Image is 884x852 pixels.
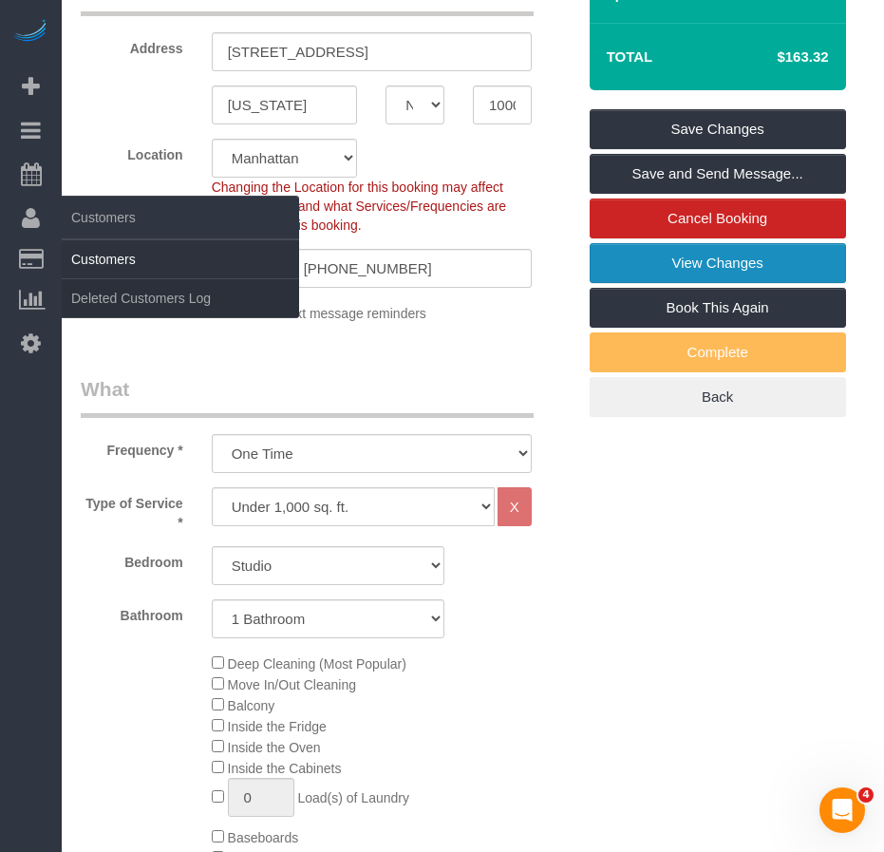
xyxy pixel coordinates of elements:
h4: $163.32 [720,49,828,66]
legend: What [81,375,534,418]
label: Bedroom [66,546,197,572]
input: Zip Code [473,85,532,124]
label: Bathroom [66,599,197,625]
span: Baseboards [228,830,299,845]
span: Inside the Fridge [228,719,327,734]
a: Save and Send Message... [590,154,846,194]
span: Inside the Oven [228,740,321,755]
input: Cell Number [288,249,532,288]
label: Location [66,139,197,164]
a: Back [590,377,846,417]
span: Customers [62,196,299,239]
span: Inside the Cabinets [228,761,342,776]
a: Customers [62,240,299,278]
span: 4 [858,787,874,803]
a: Save Changes [590,109,846,149]
ul: Customers [62,239,299,318]
span: Balcony [228,698,275,713]
span: Load(s) of Laundry [297,790,409,805]
label: Type of Service * [66,487,197,532]
span: Changing the Location for this booking may affect your schedule and what Services/Frequencies are... [212,180,507,233]
label: Address [66,32,197,58]
label: Frequency * [66,434,197,460]
iframe: Intercom live chat [819,787,865,833]
a: View Changes [590,243,846,283]
a: Book This Again [590,288,846,328]
a: Cancel Booking [590,199,846,238]
strong: Total [607,48,653,65]
a: Deleted Customers Log [62,279,299,317]
span: Send me text message reminders [228,306,426,321]
span: Move In/Out Cleaning [228,677,356,692]
input: City [212,85,358,124]
span: Deep Cleaning (Most Popular) [228,656,406,672]
img: Automaid Logo [11,19,49,46]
